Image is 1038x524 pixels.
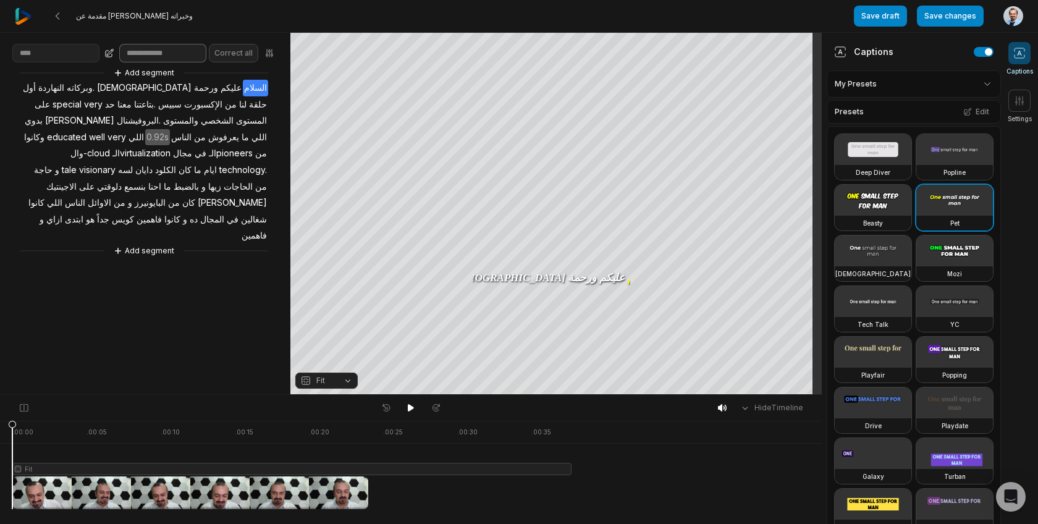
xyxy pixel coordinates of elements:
[123,179,147,195] span: بنسمع
[827,70,1001,98] div: My Presets
[172,179,200,195] span: بالضبط
[111,211,135,228] span: كويس
[51,96,83,113] span: special
[104,96,116,113] span: حد
[170,129,193,146] span: الناس
[193,80,219,96] span: ورحمة
[111,145,172,162] span: الـvirtualization
[950,319,960,329] h3: YC
[133,195,167,211] span: البايونيرز
[134,162,154,179] span: دايان
[193,129,207,146] span: من
[65,80,96,96] span: وبركاته.
[196,195,268,211] span: [PERSON_NAME]
[943,167,966,177] h3: Popline
[219,80,243,96] span: عليكم
[45,179,78,195] span: الاجينتيك
[23,129,46,146] span: وكانوا
[181,195,196,211] span: كان
[950,218,960,228] h3: Pet
[135,211,163,228] span: فاهمين
[226,211,240,228] span: في
[1006,42,1033,76] button: Captions
[865,421,882,431] h3: Drive
[33,162,54,179] span: حاجة
[116,112,162,129] span: البروفيشنال.
[248,96,268,113] span: حلقة
[37,80,65,96] span: النهاردة
[183,96,224,113] span: الإكسبورت
[88,129,106,146] span: well
[188,211,199,228] span: ده
[76,11,193,21] span: مقدمة عن [PERSON_NAME] وخبراته
[163,211,182,228] span: كانوا
[917,6,984,27] button: Save changes
[127,129,145,146] span: اللي
[835,269,911,279] h3: [DEMOGRAPHIC_DATA]
[15,8,32,25] img: reap
[944,471,966,481] h3: Turban
[193,162,203,179] span: ما
[254,179,268,195] span: من
[111,66,177,80] button: Add segment
[162,112,200,129] span: والمستوى
[157,96,183,113] span: سبيس
[858,319,888,329] h3: Tech Talk
[240,129,250,146] span: ما
[254,145,268,162] span: من
[834,45,893,58] div: Captions
[111,244,177,258] button: Add segment
[147,179,162,195] span: احنا
[960,104,993,120] button: Edit
[182,211,188,228] span: و
[117,162,134,179] span: لسه
[54,162,61,179] span: و
[22,80,37,96] span: أول
[250,129,268,146] span: اللي
[224,96,238,113] span: من
[177,162,193,179] span: كان
[996,482,1026,512] div: Open Intercom Messenger
[38,211,45,228] span: و
[154,162,177,179] span: الكلود
[827,100,1001,124] div: Presets
[193,145,208,162] span: في
[942,421,968,431] h3: Playdate
[861,370,885,380] h3: Playfair
[27,195,46,211] span: كانوا
[200,112,235,129] span: الشخصي
[46,129,88,146] span: educated
[61,162,78,179] span: tale
[238,96,248,113] span: لنا
[942,370,967,380] h3: Popping
[863,471,884,481] h3: Galaxy
[172,145,193,162] span: مجال
[112,195,127,211] span: من
[854,6,907,27] button: Save draft
[23,112,44,129] span: بدوي
[1008,90,1032,124] button: Settings
[64,195,86,211] span: الناس
[203,162,218,179] span: ايام
[947,269,962,279] h3: Mozi
[243,80,268,96] span: السلام
[96,80,193,96] span: [DEMOGRAPHIC_DATA]
[46,195,64,211] span: اللي
[69,145,111,162] span: وال-cloud
[218,162,268,179] span: technology.
[209,44,258,62] button: Correct all
[127,195,133,211] span: و
[78,179,96,195] span: على
[167,195,181,211] span: من
[33,96,51,113] span: على
[222,179,254,195] span: الحاجات
[235,112,268,129] span: المستوى
[207,129,240,146] span: يعرفوش
[78,162,117,179] span: visionary
[207,179,222,195] span: زيها
[145,129,170,146] span: 0.92s
[316,375,325,386] span: Fit
[96,211,111,228] span: جداً
[863,218,883,228] h3: Beasty
[856,167,890,177] h3: Deep Diver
